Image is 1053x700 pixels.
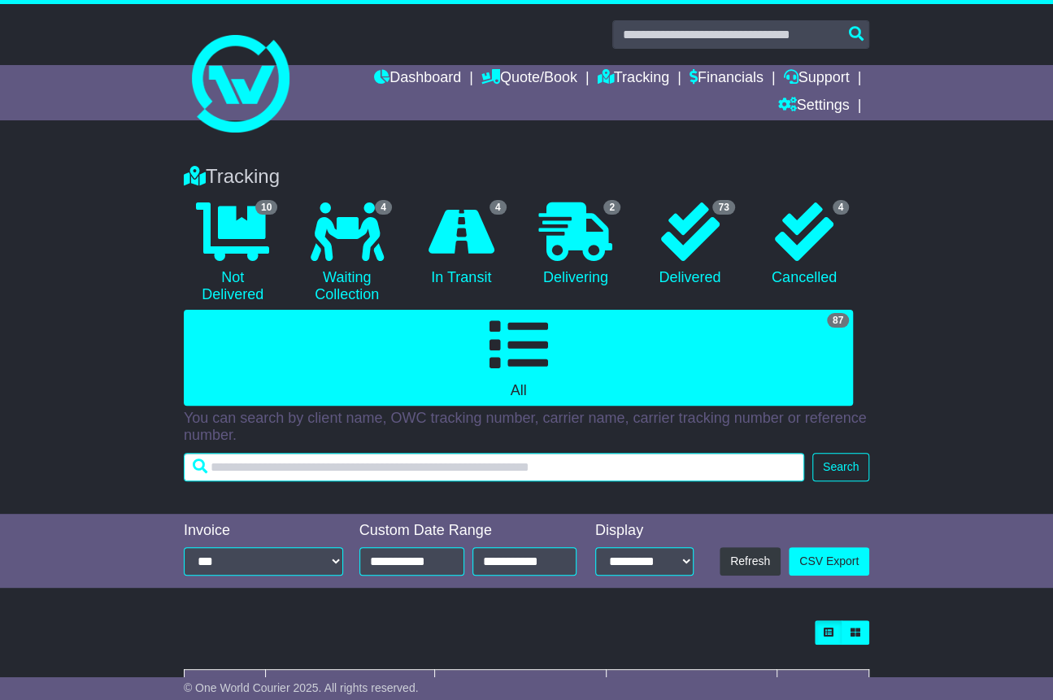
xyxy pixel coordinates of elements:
[527,197,625,293] a: 2 Delivering
[184,522,343,540] div: Invoice
[598,65,669,93] a: Tracking
[184,310,853,406] a: 87 All
[176,165,877,189] div: Tracking
[833,200,850,215] span: 4
[641,197,739,293] a: 73 Delivered
[777,93,849,120] a: Settings
[412,197,511,293] a: 4 In Transit
[184,681,419,694] span: © One World Courier 2025. All rights reserved.
[690,65,764,93] a: Financials
[720,547,781,576] button: Refresh
[490,200,507,215] span: 4
[603,200,620,215] span: 2
[375,200,392,215] span: 4
[812,453,869,481] button: Search
[712,200,734,215] span: 73
[789,547,869,576] a: CSV Export
[184,197,282,310] a: 10 Not Delivered
[298,197,396,310] a: 4 Waiting Collection
[827,313,849,328] span: 87
[481,65,577,93] a: Quote/Book
[755,197,854,293] a: 4 Cancelled
[255,200,277,215] span: 10
[374,65,461,93] a: Dashboard
[184,410,869,445] p: You can search by client name, OWC tracking number, carrier name, carrier tracking number or refe...
[359,522,577,540] div: Custom Date Range
[783,65,849,93] a: Support
[595,522,694,540] div: Display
